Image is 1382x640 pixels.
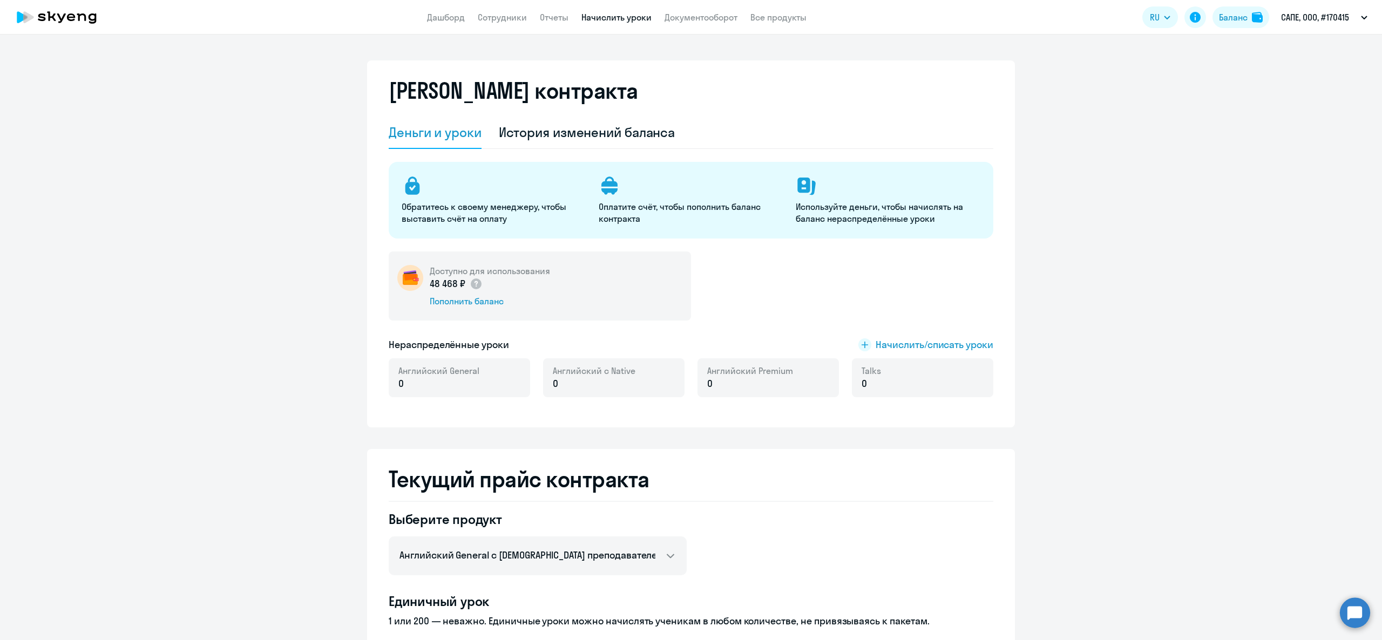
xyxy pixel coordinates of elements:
h5: Нераспределённые уроки [389,338,509,352]
div: Баланс [1219,11,1248,24]
p: Оплатите счёт, чтобы пополнить баланс контракта [599,201,783,224]
img: wallet-circle.png [397,265,423,291]
button: RU [1142,6,1178,28]
h4: Единичный урок [389,593,993,610]
a: Начислить уроки [581,12,652,23]
h2: [PERSON_NAME] контракта [389,78,638,104]
span: 0 [862,377,867,391]
img: balance [1252,12,1263,23]
p: Используйте деньги, чтобы начислять на баланс нераспределённые уроки [796,201,980,224]
a: Все продукты [750,12,807,23]
div: История изменений баланса [499,124,675,141]
span: Talks [862,365,881,377]
button: САПЕ, ООО, #170415 [1276,4,1373,30]
div: Пополнить баланс [430,295,550,307]
span: 0 [707,377,713,391]
div: Деньги и уроки [389,124,482,141]
p: САПЕ, ООО, #170415 [1281,11,1349,24]
span: Английский General [398,365,479,377]
p: 1 или 200 — неважно. Единичные уроки можно начислять ученикам в любом количестве, не привязываясь... [389,614,993,628]
span: Английский Premium [707,365,793,377]
button: Балансbalance [1212,6,1269,28]
span: Начислить/списать уроки [876,338,993,352]
span: Английский с Native [553,365,635,377]
span: 0 [398,377,404,391]
h5: Доступно для использования [430,265,550,277]
span: RU [1150,11,1160,24]
h4: Выберите продукт [389,510,687,528]
h2: Текущий прайс контракта [389,466,993,492]
p: Обратитесь к своему менеджеру, чтобы выставить счёт на оплату [402,201,586,224]
a: Документооборот [665,12,737,23]
a: Сотрудники [478,12,527,23]
a: Отчеты [540,12,568,23]
p: 48 468 ₽ [430,277,483,291]
a: Дашборд [427,12,465,23]
span: 0 [553,377,558,391]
